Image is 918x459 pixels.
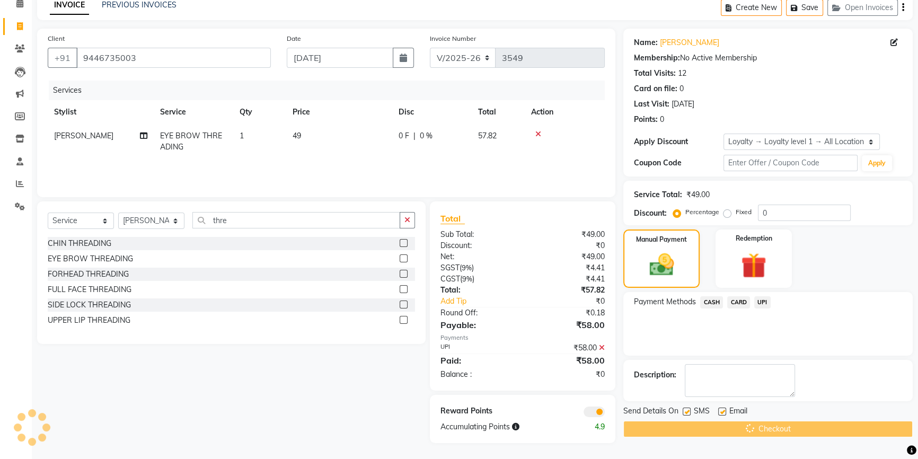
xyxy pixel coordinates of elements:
[523,369,613,380] div: ₹0
[723,155,858,171] input: Enter Offer / Coupon Code
[634,369,676,381] div: Description:
[623,405,678,419] span: Send Details On
[286,100,392,124] th: Price
[700,296,723,308] span: CASH
[679,83,684,94] div: 0
[472,100,525,124] th: Total
[76,48,271,68] input: Search by Name/Mobile/Email/Code
[754,296,771,308] span: UPI
[634,99,669,110] div: Last Visit:
[432,319,523,331] div: Payable:
[634,157,723,169] div: Coupon Code
[634,208,667,219] div: Discount:
[660,37,719,48] a: [PERSON_NAME]
[430,34,476,43] label: Invoice Number
[862,155,892,171] button: Apply
[678,68,686,79] div: 12
[634,52,680,64] div: Membership:
[523,273,613,285] div: ₹4.41
[432,296,538,307] a: Add Tip
[48,299,131,311] div: SIDE LOCK THREADING
[432,354,523,367] div: Paid:
[293,131,301,140] span: 49
[432,342,523,354] div: UPI
[634,52,902,64] div: No Active Membership
[48,253,133,264] div: EYE BROW THREADING
[160,131,222,152] span: EYE BROW THREADING
[634,68,676,79] div: Total Visits:
[462,275,472,283] span: 9%
[440,213,465,224] span: Total
[736,234,772,243] label: Redemption
[432,262,523,273] div: ( )
[233,100,286,124] th: Qty
[48,269,129,280] div: FORHEAD THREADING
[432,307,523,319] div: Round Off:
[432,229,523,240] div: Sub Total:
[48,100,154,124] th: Stylist
[440,274,460,284] span: CGST
[523,342,613,354] div: ₹58.00
[672,99,694,110] div: [DATE]
[399,130,409,142] span: 0 F
[523,262,613,273] div: ₹4.41
[634,114,658,125] div: Points:
[478,131,497,140] span: 57.82
[568,421,613,432] div: 4.9
[642,251,682,279] img: _cash.svg
[523,240,613,251] div: ₹0
[462,263,472,272] span: 9%
[537,296,613,307] div: ₹0
[523,307,613,319] div: ₹0.18
[154,100,233,124] th: Service
[440,333,605,342] div: Payments
[432,251,523,262] div: Net:
[523,354,613,367] div: ₹58.00
[634,189,682,200] div: Service Total:
[48,315,130,326] div: UPPER LIP THREADING
[733,250,774,281] img: _gift.svg
[727,296,750,308] span: CARD
[523,251,613,262] div: ₹49.00
[54,131,113,140] span: [PERSON_NAME]
[634,37,658,48] div: Name:
[432,285,523,296] div: Total:
[49,81,613,100] div: Services
[634,83,677,94] div: Card on file:
[48,48,77,68] button: +91
[432,405,523,417] div: Reward Points
[729,405,747,419] span: Email
[192,212,400,228] input: Search or Scan
[736,207,752,217] label: Fixed
[287,34,301,43] label: Date
[432,421,568,432] div: Accumulating Points
[686,189,710,200] div: ₹49.00
[685,207,719,217] label: Percentage
[660,114,664,125] div: 0
[523,229,613,240] div: ₹49.00
[420,130,432,142] span: 0 %
[636,235,687,244] label: Manual Payment
[694,405,710,419] span: SMS
[413,130,416,142] span: |
[48,238,111,249] div: CHIN THREADING
[48,34,65,43] label: Client
[240,131,244,140] span: 1
[634,296,696,307] span: Payment Methods
[440,263,460,272] span: SGST
[432,240,523,251] div: Discount:
[432,369,523,380] div: Balance :
[525,100,605,124] th: Action
[48,284,131,295] div: FULL FACE THREADING
[523,319,613,331] div: ₹58.00
[392,100,472,124] th: Disc
[432,273,523,285] div: ( )
[634,136,723,147] div: Apply Discount
[523,285,613,296] div: ₹57.82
